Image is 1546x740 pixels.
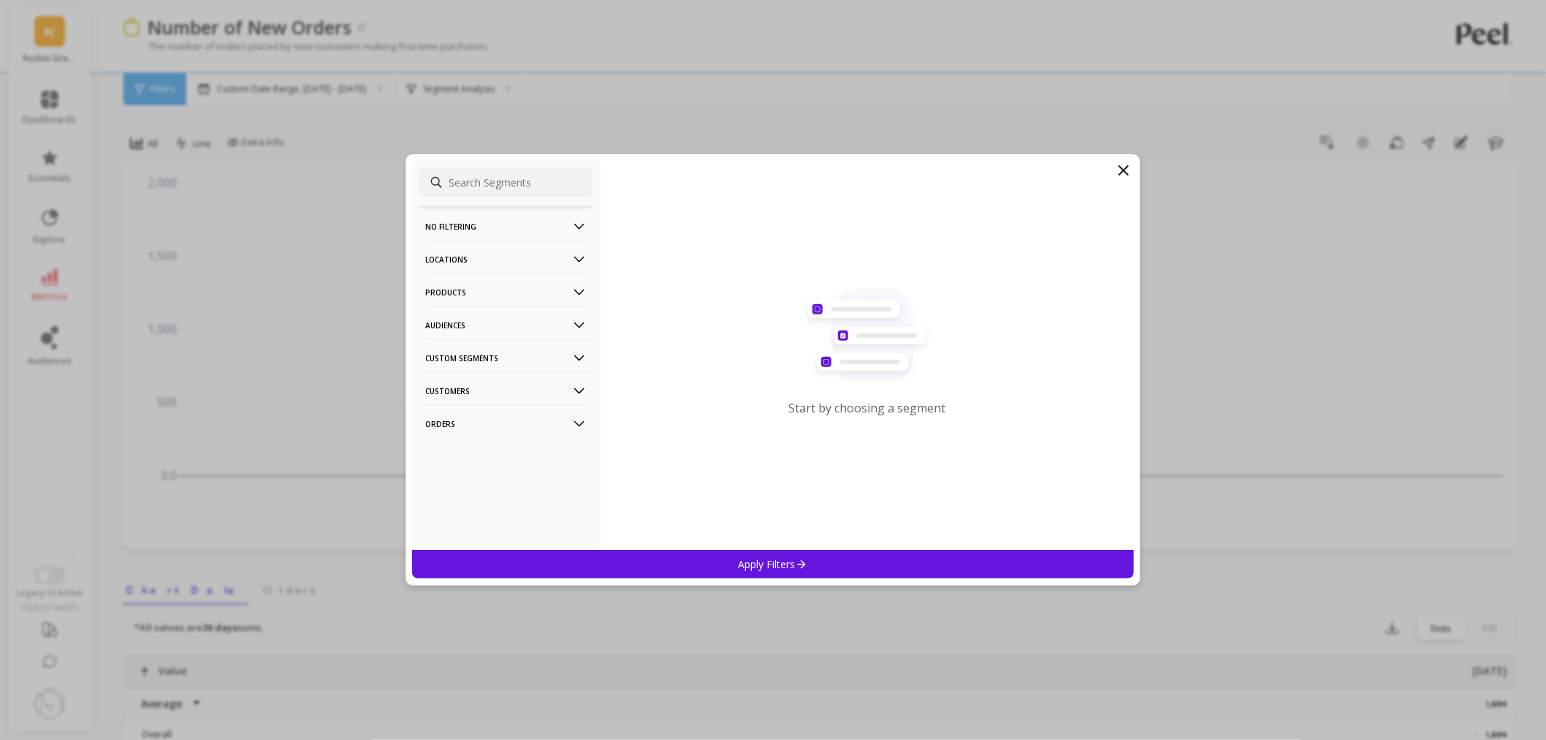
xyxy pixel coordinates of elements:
[419,167,593,197] input: Search Segments
[425,208,587,245] p: No filtering
[425,339,587,377] p: Custom Segments
[789,400,946,416] p: Start by choosing a segment
[425,273,587,311] p: Products
[425,306,587,344] p: Audiences
[739,557,808,571] p: Apply Filters
[425,405,587,442] p: Orders
[425,372,587,409] p: Customers
[425,241,587,278] p: Locations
